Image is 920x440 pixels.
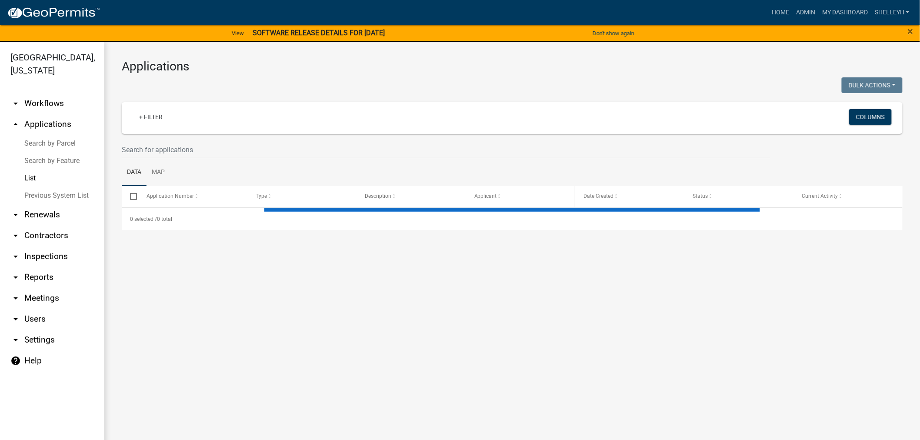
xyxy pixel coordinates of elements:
i: arrow_drop_down [10,251,21,262]
strong: SOFTWARE RELEASE DETAILS FOR [DATE] [253,29,385,37]
span: Application Number [147,193,194,199]
span: Date Created [583,193,614,199]
button: Close [908,26,913,37]
datatable-header-cell: Application Number [138,186,247,207]
a: Home [768,4,793,21]
i: arrow_drop_down [10,293,21,303]
a: View [228,26,247,40]
datatable-header-cell: Current Activity [793,186,903,207]
a: shelleyh [871,4,913,21]
i: arrow_drop_down [10,272,21,283]
button: Don't show again [589,26,638,40]
a: Data [122,159,147,187]
datatable-header-cell: Date Created [575,186,684,207]
i: arrow_drop_down [10,98,21,109]
a: + Filter [132,109,170,125]
i: arrow_drop_down [10,335,21,345]
h3: Applications [122,59,903,74]
span: Type [256,193,267,199]
span: 0 selected / [130,216,157,222]
a: Map [147,159,170,187]
a: Admin [793,4,819,21]
datatable-header-cell: Status [684,186,793,207]
button: Columns [849,109,892,125]
i: arrow_drop_down [10,314,21,324]
input: Search for applications [122,141,770,159]
i: help [10,356,21,366]
i: arrow_drop_up [10,119,21,130]
datatable-header-cell: Description [357,186,466,207]
div: 0 total [122,208,903,230]
span: Status [693,193,708,199]
i: arrow_drop_down [10,210,21,220]
span: Description [365,193,392,199]
span: Applicant [474,193,497,199]
a: My Dashboard [819,4,871,21]
span: × [908,25,913,37]
span: Current Activity [802,193,838,199]
datatable-header-cell: Select [122,186,138,207]
datatable-header-cell: Type [247,186,357,207]
i: arrow_drop_down [10,230,21,241]
datatable-header-cell: Applicant [466,186,575,207]
button: Bulk Actions [842,77,903,93]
